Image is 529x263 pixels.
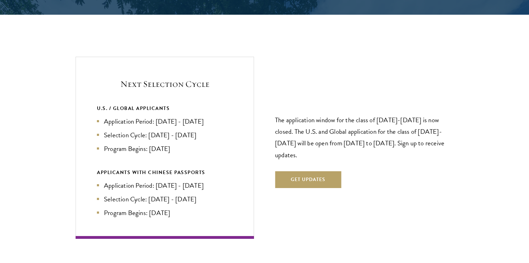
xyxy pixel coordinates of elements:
[97,144,233,154] li: Program Begins: [DATE]
[97,116,233,126] li: Application Period: [DATE] - [DATE]
[97,104,233,113] div: U.S. / GLOBAL APPLICANTS
[275,114,453,160] p: The application window for the class of [DATE]-[DATE] is now closed. The U.S. and Global applicat...
[97,78,233,90] h5: Next Selection Cycle
[275,171,341,188] button: Get Updates
[97,180,233,191] li: Application Period: [DATE] - [DATE]
[97,168,233,177] div: APPLICANTS WITH CHINESE PASSPORTS
[97,208,233,218] li: Program Begins: [DATE]
[97,194,233,204] li: Selection Cycle: [DATE] - [DATE]
[97,130,233,140] li: Selection Cycle: [DATE] - [DATE]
